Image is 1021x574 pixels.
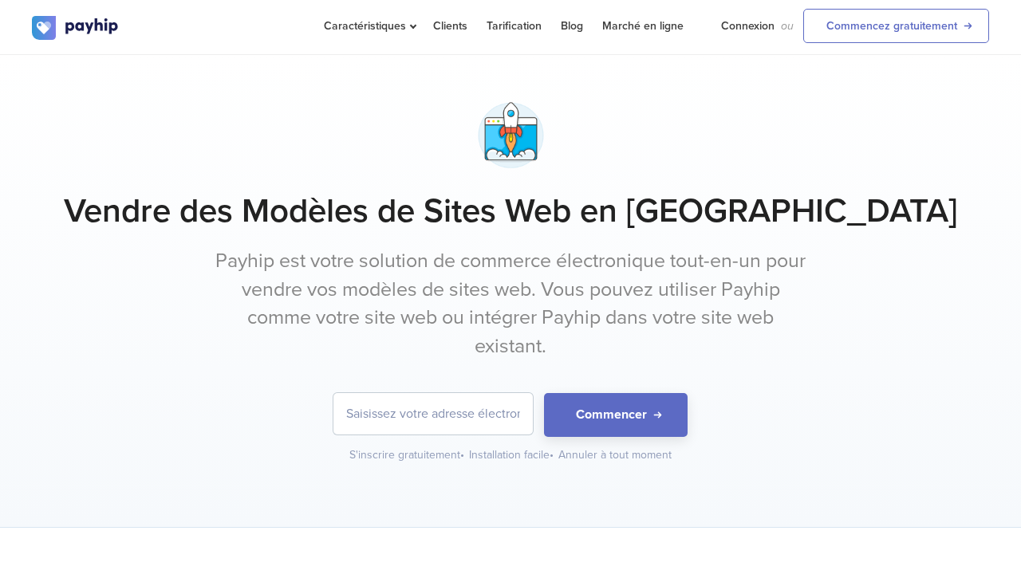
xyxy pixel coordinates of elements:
input: Saisissez votre adresse électronique [333,393,533,434]
div: Installation facile [469,447,555,463]
div: S'inscrire gratuitement [349,447,466,463]
p: Payhip est votre solution de commerce électronique tout-en-un pour vendre vos modèles de sites we... [211,247,810,361]
img: logo.svg [32,16,120,40]
span: • [460,448,464,462]
a: Commencez gratuitement [803,9,989,43]
h1: Vendre des Modèles de Sites Web en [GEOGRAPHIC_DATA] [32,191,989,231]
img: app-launch-meat5lrvmxc07mbv4fvvrf5.png [471,95,551,175]
span: • [550,448,554,462]
button: Commencer [544,393,688,437]
div: Annuler à tout moment [558,447,672,463]
span: Caractéristiques [324,19,414,33]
